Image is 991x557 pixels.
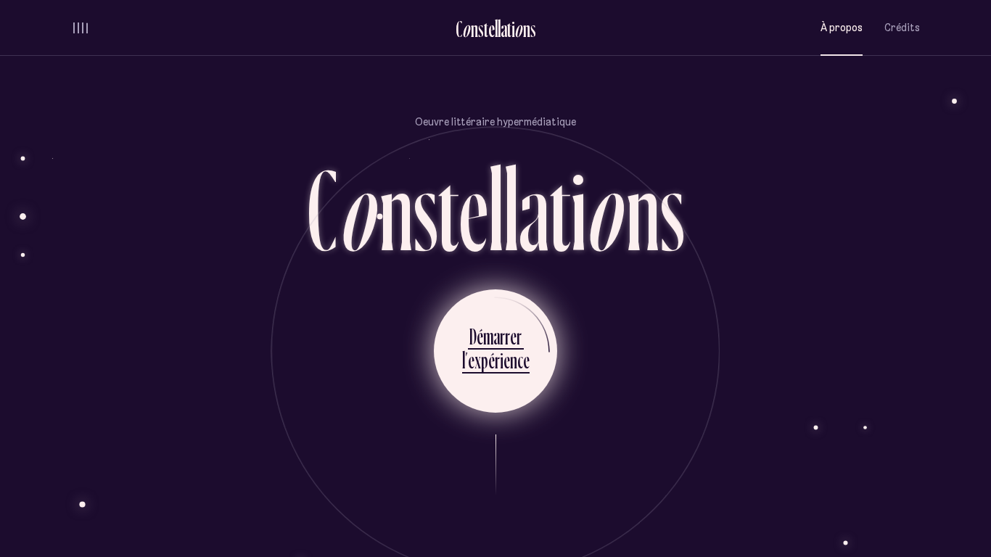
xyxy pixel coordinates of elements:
[488,346,495,374] div: é
[469,322,477,350] div: D
[71,20,90,36] button: volume audio
[415,115,576,129] p: Oeuvre littéraire hypermédiatique
[478,17,484,41] div: s
[484,17,488,41] div: t
[501,17,507,41] div: a
[514,17,523,41] div: o
[821,11,863,45] button: À propos
[307,151,337,266] div: C
[500,346,503,374] div: i
[884,11,920,45] button: Crédits
[471,17,478,41] div: n
[459,151,488,266] div: e
[500,322,505,350] div: r
[481,346,488,374] div: p
[495,17,498,41] div: l
[584,151,626,266] div: o
[488,17,495,41] div: e
[477,322,483,350] div: é
[510,346,517,374] div: n
[379,151,413,266] div: n
[626,151,659,266] div: n
[507,17,511,41] div: t
[511,17,515,41] div: i
[474,346,481,374] div: x
[468,346,474,374] div: e
[517,346,523,374] div: c
[495,346,500,374] div: r
[337,151,379,266] div: o
[503,346,510,374] div: e
[505,322,510,350] div: r
[493,322,500,350] div: a
[456,17,462,41] div: C
[462,346,465,374] div: l
[465,346,468,374] div: ’
[510,322,517,350] div: e
[821,22,863,34] span: À propos
[498,17,501,41] div: l
[488,151,503,266] div: l
[483,322,493,350] div: m
[523,17,530,41] div: n
[571,151,586,266] div: i
[434,289,557,413] button: Démarrerl’expérience
[523,346,530,374] div: e
[519,151,549,266] div: a
[659,151,684,266] div: s
[413,151,437,266] div: s
[884,22,920,34] span: Crédits
[503,151,519,266] div: l
[530,17,536,41] div: s
[462,17,471,41] div: o
[549,151,571,266] div: t
[437,151,459,266] div: t
[517,322,522,350] div: r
